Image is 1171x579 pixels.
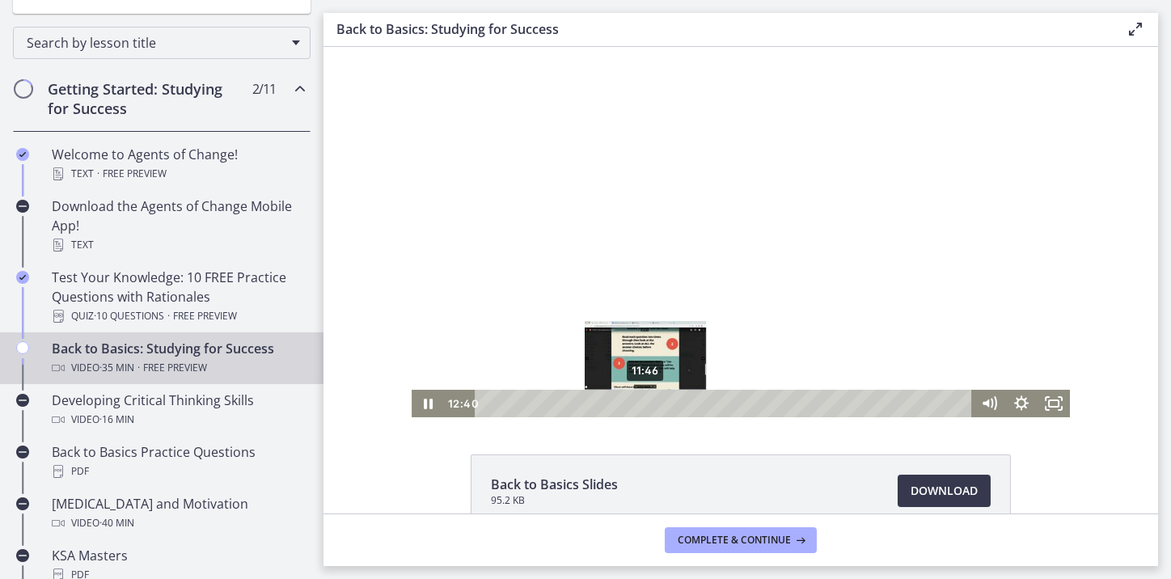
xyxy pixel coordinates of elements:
[173,306,237,326] span: Free preview
[649,343,682,370] button: Mute
[52,145,304,184] div: Welcome to Agents of Change!
[52,513,304,533] div: Video
[52,197,304,255] div: Download the Agents of Change Mobile App!
[682,343,714,370] button: Show settings menu
[167,306,170,326] span: ·
[99,513,134,533] span: · 40 min
[99,358,134,378] span: · 35 min
[52,306,304,326] div: Quiz
[16,271,29,284] i: Completed
[99,410,134,429] span: · 16 min
[252,79,276,99] span: 2 / 11
[16,148,29,161] i: Completed
[52,164,304,184] div: Text
[52,235,304,255] div: Text
[27,34,284,52] span: Search by lesson title
[52,462,304,481] div: PDF
[52,358,304,378] div: Video
[137,358,140,378] span: ·
[491,494,618,507] span: 95.2 KB
[665,527,817,553] button: Complete & continue
[336,19,1100,39] h3: Back to Basics: Studying for Success
[52,391,304,429] div: Developing Critical Thinking Skills
[491,475,618,494] span: Back to Basics Slides
[323,47,1158,417] iframe: Video Lesson
[52,268,304,326] div: Test Your Knowledge: 10 FREE Practice Questions with Rationales
[94,306,164,326] span: · 10 Questions
[97,164,99,184] span: ·
[714,343,746,370] button: Fullscreen
[52,442,304,481] div: Back to Basics Practice Questions
[52,339,304,378] div: Back to Basics: Studying for Success
[52,494,304,533] div: [MEDICAL_DATA] and Motivation
[678,534,791,547] span: Complete & continue
[911,481,978,501] span: Download
[52,410,304,429] div: Video
[48,79,245,118] h2: Getting Started: Studying for Success
[143,358,207,378] span: Free preview
[103,164,167,184] span: Free preview
[13,27,311,59] div: Search by lesson title
[898,475,991,507] a: Download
